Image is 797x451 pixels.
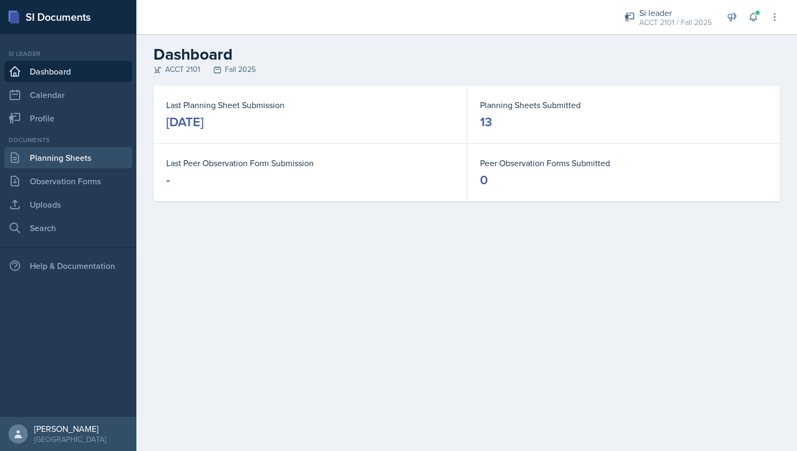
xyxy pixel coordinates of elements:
[166,171,170,188] div: -
[480,113,492,130] div: 13
[34,423,106,434] div: [PERSON_NAME]
[4,147,132,168] a: Planning Sheets
[4,135,132,145] div: Documents
[639,6,712,19] div: Si leader
[166,157,454,169] dt: Last Peer Observation Form Submission
[4,194,132,215] a: Uploads
[4,61,132,82] a: Dashboard
[166,99,454,111] dt: Last Planning Sheet Submission
[4,84,132,105] a: Calendar
[480,99,767,111] dt: Planning Sheets Submitted
[480,171,488,188] div: 0
[480,157,767,169] dt: Peer Observation Forms Submitted
[4,170,132,192] a: Observation Forms
[4,49,132,59] div: Si leader
[4,108,132,129] a: Profile
[4,217,132,239] a: Search
[153,45,780,64] h2: Dashboard
[153,64,780,75] div: ACCT 2101 Fall 2025
[4,255,132,276] div: Help & Documentation
[166,113,204,130] div: [DATE]
[639,17,712,28] div: ACCT 2101 / Fall 2025
[34,434,106,445] div: [GEOGRAPHIC_DATA]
